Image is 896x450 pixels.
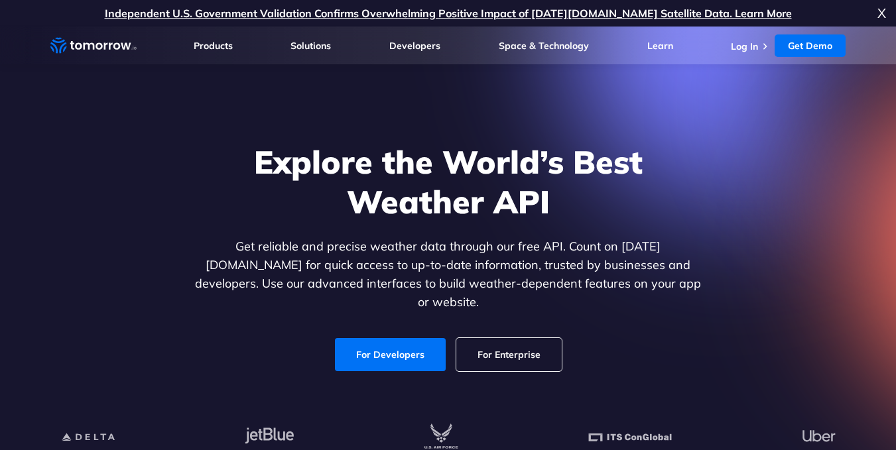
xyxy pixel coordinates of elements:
[192,142,704,221] h1: Explore the World’s Best Weather API
[456,338,562,371] a: For Enterprise
[775,34,846,57] a: Get Demo
[50,36,137,56] a: Home link
[731,40,758,52] a: Log In
[105,7,792,20] a: Independent U.S. Government Validation Confirms Overwhelming Positive Impact of [DATE][DOMAIN_NAM...
[290,40,331,52] a: Solutions
[335,338,446,371] a: For Developers
[192,237,704,311] p: Get reliable and precise weather data through our free API. Count on [DATE][DOMAIN_NAME] for quic...
[194,40,233,52] a: Products
[499,40,589,52] a: Space & Technology
[647,40,673,52] a: Learn
[389,40,440,52] a: Developers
